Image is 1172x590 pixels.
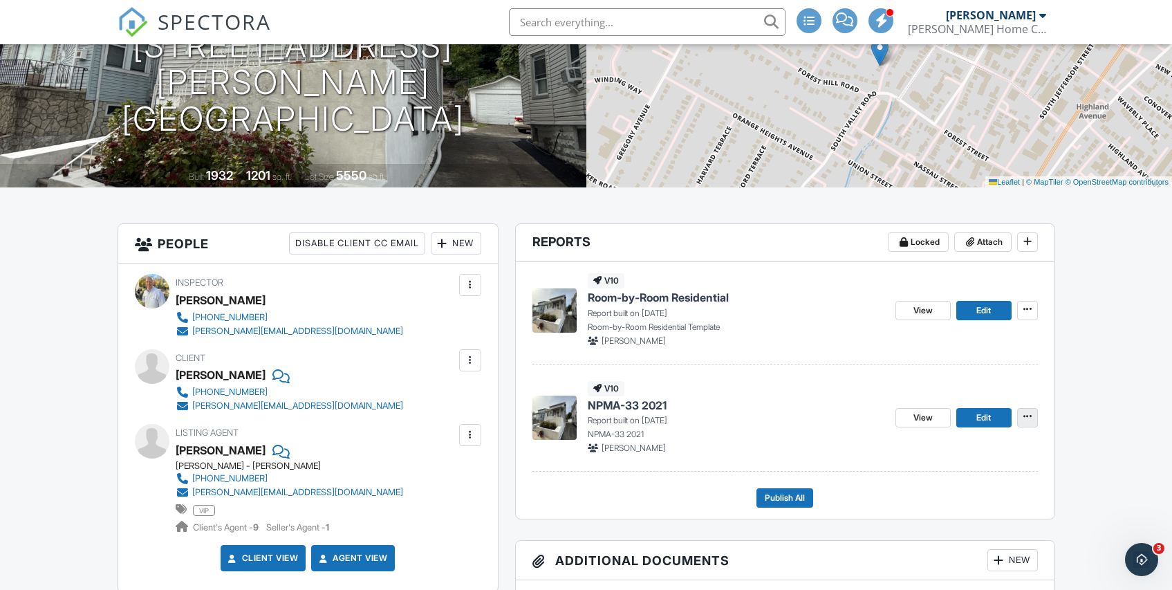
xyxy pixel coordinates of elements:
[225,551,299,565] a: Client View
[987,549,1038,571] div: New
[326,522,329,533] strong: 1
[22,28,564,137] h1: [STREET_ADDRESS][PERSON_NAME] [GEOGRAPHIC_DATA]
[246,168,270,183] div: 1201
[118,224,498,264] h3: People
[1022,178,1024,186] span: |
[118,7,148,37] img: The Best Home Inspection Software - Spectora
[176,290,266,311] div: [PERSON_NAME]
[176,472,403,486] a: [PHONE_NUMBER]
[176,277,223,288] span: Inspector
[193,505,215,516] span: vip
[516,541,1054,580] h3: Additional Documents
[336,168,366,183] div: 5550
[176,427,239,438] span: Listing Agent
[176,486,403,499] a: [PERSON_NAME][EMAIL_ADDRESS][DOMAIN_NAME]
[1066,178,1169,186] a: © OpenStreetMap contributors
[272,172,292,182] span: sq. ft.
[176,311,403,324] a: [PHONE_NUMBER]
[431,232,481,255] div: New
[206,168,233,183] div: 1932
[176,440,266,461] a: [PERSON_NAME]
[305,172,334,182] span: Lot Size
[908,22,1046,36] div: Merson Home Consulting
[176,324,403,338] a: [PERSON_NAME][EMAIL_ADDRESS][DOMAIN_NAME]
[176,461,414,472] div: [PERSON_NAME] - [PERSON_NAME]
[192,473,268,484] div: [PHONE_NUMBER]
[192,487,403,498] div: [PERSON_NAME][EMAIL_ADDRESS][DOMAIN_NAME]
[192,400,403,412] div: [PERSON_NAME][EMAIL_ADDRESS][DOMAIN_NAME]
[192,326,403,337] div: [PERSON_NAME][EMAIL_ADDRESS][DOMAIN_NAME]
[369,172,386,182] span: sq.ft.
[989,178,1020,186] a: Leaflet
[176,399,403,413] a: [PERSON_NAME][EMAIL_ADDRESS][DOMAIN_NAME]
[176,353,205,363] span: Client
[1125,543,1158,576] iframe: Intercom live chat
[189,172,204,182] span: Built
[158,7,271,36] span: SPECTORA
[192,312,268,323] div: [PHONE_NUMBER]
[946,8,1036,22] div: [PERSON_NAME]
[509,8,785,36] input: Search everything...
[1026,178,1063,186] a: © MapTiler
[316,551,387,565] a: Agent View
[176,365,266,385] div: [PERSON_NAME]
[266,522,329,533] span: Seller's Agent -
[253,522,259,533] strong: 9
[118,19,271,48] a: SPECTORA
[1153,543,1164,554] span: 3
[289,232,425,255] div: Disable Client CC Email
[871,38,889,66] img: Marker
[176,385,403,399] a: [PHONE_NUMBER]
[192,387,268,398] div: [PHONE_NUMBER]
[193,522,261,533] span: Client's Agent -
